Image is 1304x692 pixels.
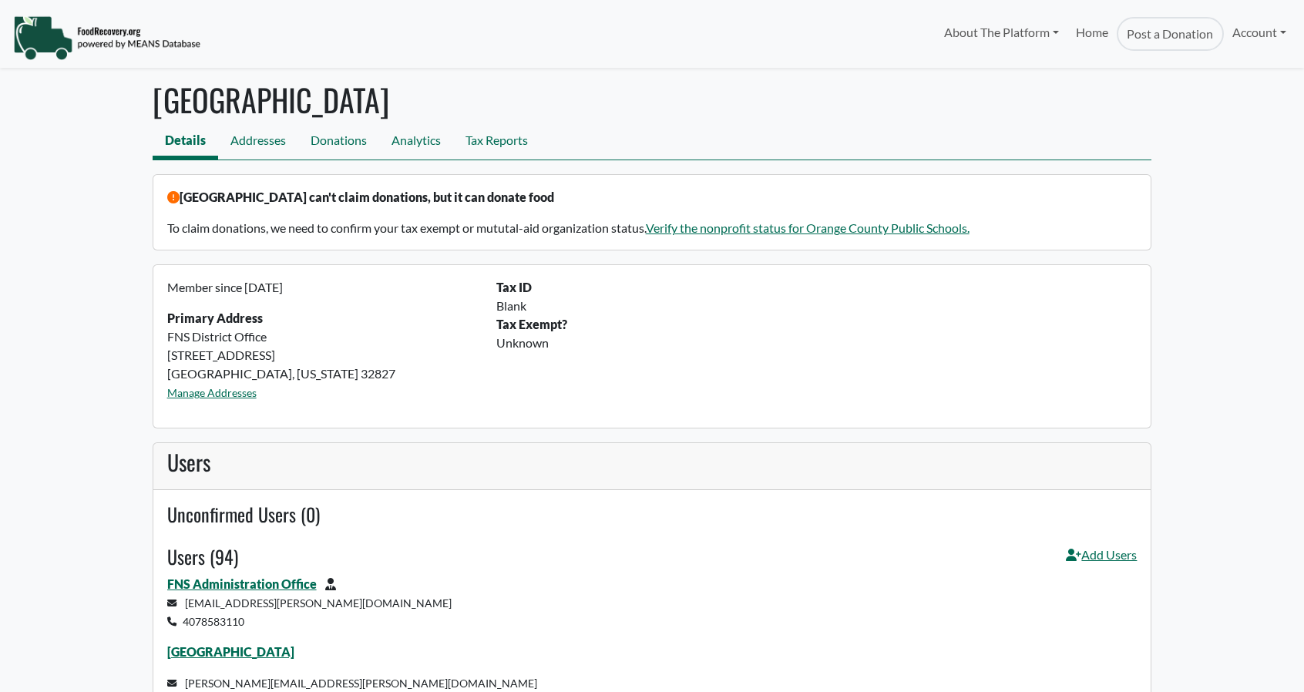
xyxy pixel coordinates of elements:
b: Tax ID [496,280,532,294]
strong: Primary Address [167,311,263,325]
a: Verify the nonprofit status for Orange County Public Schools. [646,220,970,235]
a: Add Users [1066,546,1137,575]
a: Analytics [379,125,453,160]
p: [GEOGRAPHIC_DATA] can't claim donations, but it can donate food [167,188,1138,207]
a: Tax Reports [453,125,540,160]
b: Tax Exempt? [496,317,567,331]
p: Member since [DATE] [167,278,479,297]
a: Details [153,125,218,160]
a: Addresses [218,125,298,160]
p: To claim donations, we need to confirm your tax exempt or mututal-aid organization status. [167,219,1138,237]
h4: Users (94) [167,546,238,568]
a: FNS Administration Office [167,576,317,591]
a: [GEOGRAPHIC_DATA] [167,644,294,659]
a: Account [1224,17,1295,48]
h3: Users [167,449,1138,475]
a: Donations [298,125,379,160]
a: Home [1067,17,1117,51]
a: Manage Addresses [167,386,257,399]
img: NavigationLogo_FoodRecovery-91c16205cd0af1ed486a0f1a7774a6544ea792ac00100771e7dd3ec7c0e58e41.png [13,15,200,61]
div: FNS District Office [STREET_ADDRESS] [GEOGRAPHIC_DATA], [US_STATE] 32827 [158,278,488,414]
a: Post a Donation [1117,17,1223,51]
div: Unknown [487,334,1146,352]
a: About The Platform [935,17,1067,48]
h4: Unconfirmed Users (0) [167,503,1138,526]
div: Blank [487,297,1146,315]
h1: [GEOGRAPHIC_DATA] [153,81,1151,118]
small: [EMAIL_ADDRESS][PERSON_NAME][DOMAIN_NAME] 4078583110 [167,596,452,628]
